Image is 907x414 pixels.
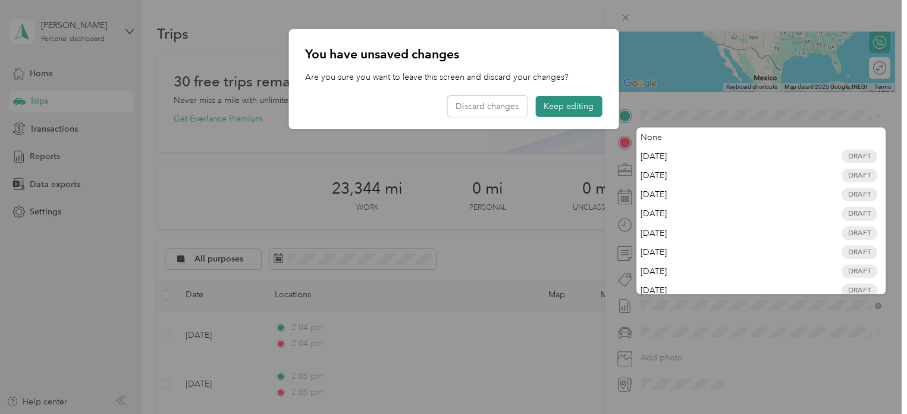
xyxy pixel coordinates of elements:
[842,264,877,278] span: Draft
[641,188,667,201] span: [DATE]
[641,169,667,182] span: [DATE]
[641,265,667,278] span: [DATE]
[641,227,667,239] span: [DATE]
[641,207,667,220] span: [DATE]
[842,188,877,201] span: Draft
[842,169,877,182] span: Draft
[842,226,877,240] span: Draft
[842,207,877,220] span: Draft
[842,245,877,259] span: Draft
[641,150,667,163] span: [DATE]
[535,96,602,117] button: Keep editing
[842,150,877,163] span: Draft
[305,71,602,83] p: Are you sure you want to leave this screen and discard your changes?
[842,284,877,297] span: Draft
[447,96,527,117] button: Discard changes
[641,131,662,144] span: None
[840,347,907,414] iframe: Everlance-gr Chat Button Frame
[641,284,667,297] span: [DATE]
[641,246,667,259] span: [DATE]
[305,46,602,63] p: You have unsaved changes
